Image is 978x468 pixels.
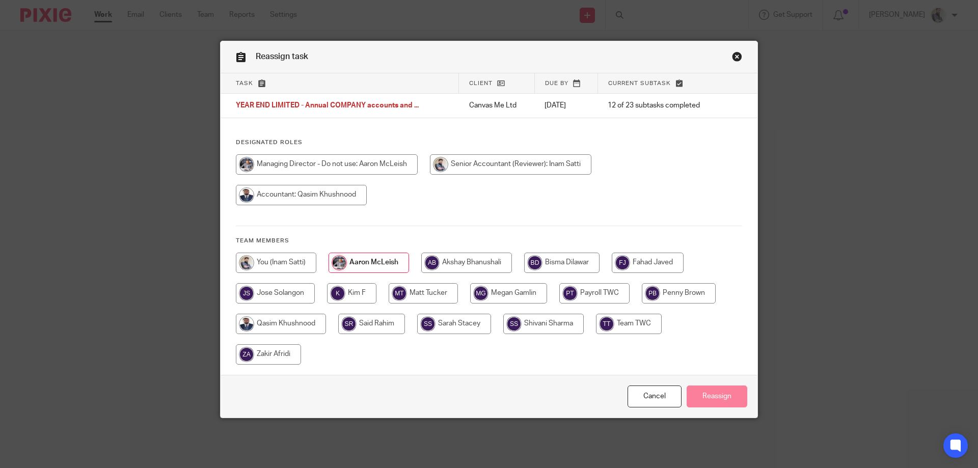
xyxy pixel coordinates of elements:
[236,80,253,86] span: Task
[687,386,747,407] input: Reassign
[597,94,723,118] td: 12 of 23 subtasks completed
[236,237,742,245] h4: Team members
[545,80,568,86] span: Due by
[545,100,587,111] p: [DATE]
[608,80,671,86] span: Current subtask
[236,139,742,147] h4: Designated Roles
[256,52,308,61] span: Reassign task
[469,100,524,111] p: Canvas Me Ltd
[236,102,419,109] span: YEAR END LIMITED - Annual COMPANY accounts and ...
[732,51,742,65] a: Close this dialog window
[469,80,493,86] span: Client
[628,386,682,407] a: Close this dialog window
